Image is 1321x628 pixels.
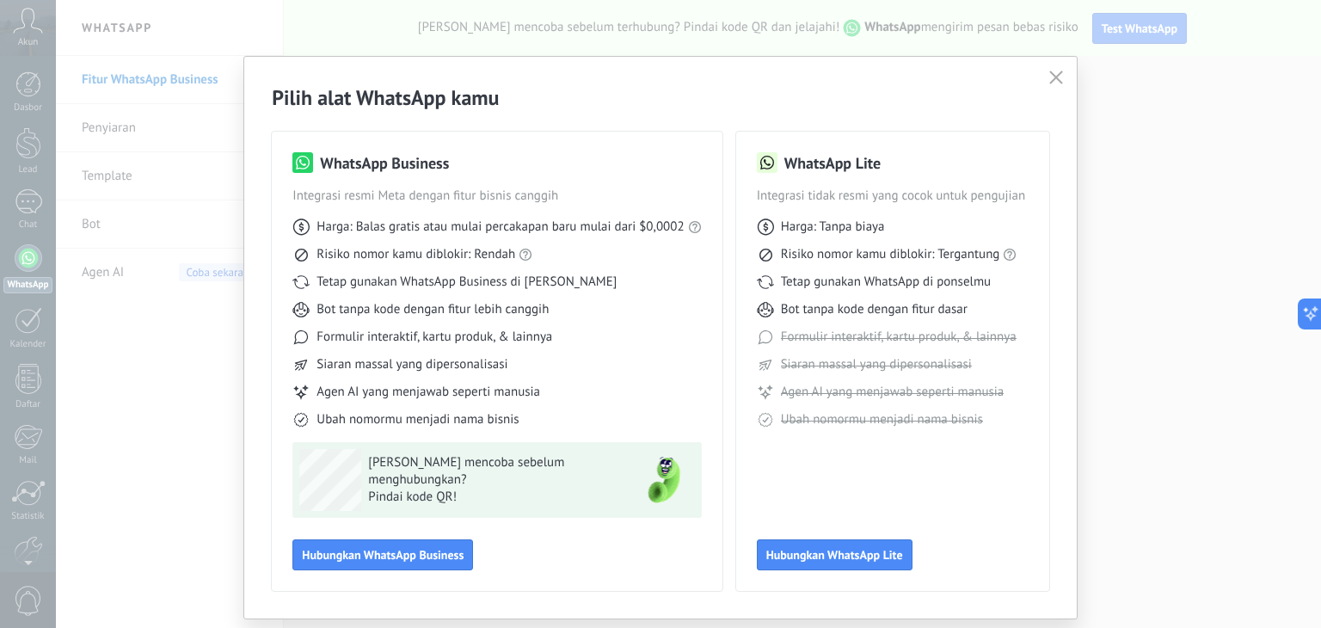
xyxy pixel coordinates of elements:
span: Agen AI yang menjawab seperti manusia [316,384,540,401]
span: Tetap gunakan WhatsApp Business di [PERSON_NAME] [316,274,617,291]
h3: WhatsApp Business [320,152,449,174]
span: Hubungkan WhatsApp Lite [766,549,903,561]
h3: WhatsApp Lite [784,152,881,174]
span: Ubah nomormu menjadi nama bisnis [316,411,519,428]
span: Risiko nomor kamu diblokir: Tergantung [781,246,1000,263]
span: Integrasi tidak resmi yang cocok untuk pengujian [757,188,1029,205]
h2: Pilih alat WhatsApp kamu [272,84,1048,111]
span: Harga: Tanpa biaya [781,219,885,236]
span: Risiko nomor kamu diblokir: Rendah [316,246,515,263]
span: Bot tanpa kode dengan fitur dasar [781,301,968,318]
button: Hubungkan WhatsApp Business [292,539,473,570]
span: Siaran massal yang dipersonalisasi [781,356,972,373]
img: green-phone.png [633,449,695,511]
button: Hubungkan WhatsApp Lite [757,539,912,570]
span: Hubungkan WhatsApp Business [302,549,464,561]
span: Formulir interaktif, kartu produk, & lainnya [316,329,552,346]
span: Formulir interaktif, kartu produk, & lainnya [781,329,1017,346]
span: Tetap gunakan WhatsApp di ponselmu [781,274,992,291]
span: Bot tanpa kode dengan fitur lebih canggih [316,301,549,318]
span: [PERSON_NAME] mencoba sebelum menghubungkan? [368,454,619,489]
span: Integrasi resmi Meta dengan fitur bisnis canggih [292,188,701,205]
span: Agen AI yang menjawab seperti manusia [781,384,1005,401]
span: Siaran massal yang dipersonalisasi [316,356,507,373]
span: Harga: Balas gratis atau mulai percakapan baru mulai dari $0,0002 [316,219,684,236]
span: Ubah nomormu menjadi nama bisnis [781,411,983,428]
span: Pindai kode QR! [368,489,619,506]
